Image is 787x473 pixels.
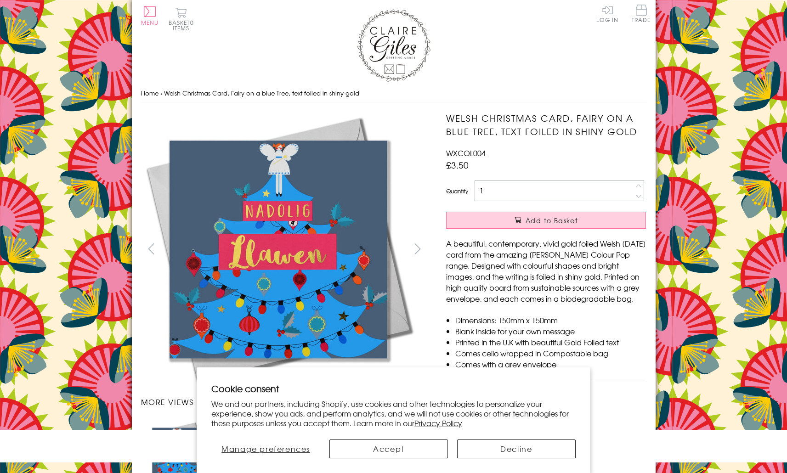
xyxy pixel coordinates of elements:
button: next [407,238,428,259]
label: Quantity [446,187,468,195]
button: Manage preferences [211,439,320,458]
span: 0 items [173,18,194,32]
button: Menu [141,6,159,25]
img: Welsh Christmas Card, Fairy on a blue Tree, text foiled in shiny gold [141,112,417,387]
span: Menu [141,18,159,27]
a: Log In [596,5,618,23]
h2: Cookie consent [211,382,576,395]
button: Add to Basket [446,212,646,229]
span: Manage preferences [221,443,310,454]
li: Dimensions: 150mm x 150mm [455,315,646,326]
h1: Welsh Christmas Card, Fairy on a blue Tree, text foiled in shiny gold [446,112,646,138]
p: We and our partners, including Shopify, use cookies and other technologies to personalize your ex... [211,399,576,428]
nav: breadcrumbs [141,84,646,103]
p: A beautiful, contemporary, vivid gold foiled Welsh [DATE] card from the amazing [PERSON_NAME] Col... [446,238,646,304]
span: › [160,89,162,97]
span: £3.50 [446,158,469,171]
a: Privacy Policy [414,417,462,428]
li: Comes cello wrapped in Compostable bag [455,348,646,359]
button: prev [141,238,162,259]
button: Accept [329,439,448,458]
span: Trade [632,5,651,23]
button: Basket0 items [169,7,194,31]
span: Welsh Christmas Card, Fairy on a blue Tree, text foiled in shiny gold [164,89,359,97]
span: Add to Basket [526,216,578,225]
h3: More views [141,396,428,407]
li: Printed in the U.K with beautiful Gold Foiled text [455,337,646,348]
img: Claire Giles Greetings Cards [357,9,430,82]
span: WXCOL004 [446,147,486,158]
a: Home [141,89,159,97]
a: Trade [632,5,651,24]
li: Blank inside for your own message [455,326,646,337]
li: Comes with a grey envelope [455,359,646,370]
button: Decline [457,439,576,458]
